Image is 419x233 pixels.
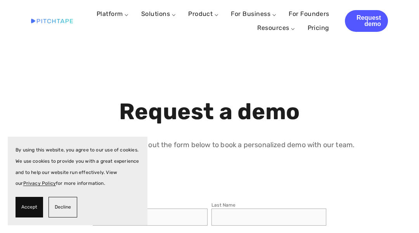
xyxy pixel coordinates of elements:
[16,144,140,189] p: By using this website, you agree to our use of cookies. We use cookies to provide you with a grea...
[119,98,300,125] strong: Request a demo
[23,181,56,186] a: Privacy Policy
[211,202,236,208] div: Last Name
[231,10,276,17] a: For Business ⌵
[188,10,218,17] a: Product ⌵
[345,10,388,32] a: Request demo
[55,202,71,213] span: Decline
[257,24,295,31] a: Resources ⌵
[8,137,147,225] section: Cookie banner
[16,197,43,217] button: Accept
[48,197,77,217] button: Decline
[62,139,357,151] p: Ready to get started? Fill out the form below to book a personalized demo with our team.
[141,10,176,17] a: Solutions ⌵
[97,10,129,17] a: Platform ⌵
[308,21,329,35] a: Pricing
[31,19,73,24] img: Pitchtape | Video Submission Management Software
[289,7,329,21] a: For Founders
[380,196,419,233] iframe: Chat Widget
[21,202,37,213] span: Accept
